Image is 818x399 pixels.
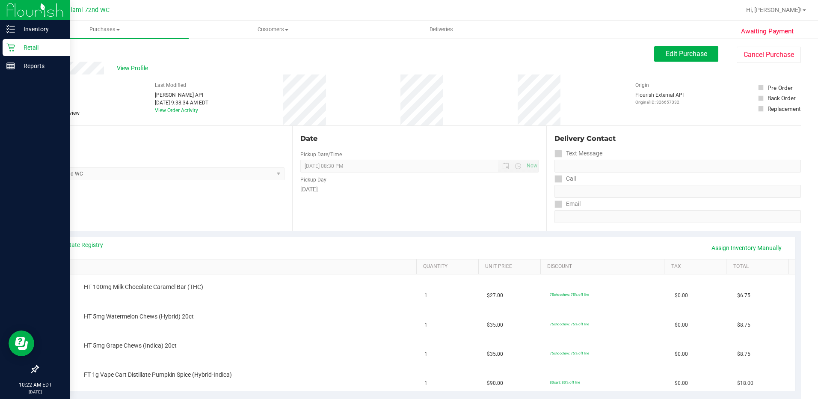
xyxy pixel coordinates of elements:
a: Purchases [21,21,189,39]
span: 1 [424,379,427,387]
a: Unit Price [485,263,537,270]
div: [DATE] [300,185,539,194]
div: Replacement [768,104,800,113]
label: Call [554,173,576,185]
a: Total [733,263,785,270]
span: 75chocchew: 75% off line [550,292,589,297]
span: $90.00 [487,379,503,387]
a: Assign Inventory Manually [706,241,787,255]
inline-svg: Inventory [6,25,15,33]
span: Miami 72nd WC [65,6,110,14]
span: Customers [189,26,356,33]
a: Deliveries [357,21,525,39]
span: Awaiting Payment [741,27,794,36]
button: Edit Purchase [654,46,718,62]
span: $35.00 [487,350,503,358]
label: Last Modified [155,81,186,89]
span: HT 5mg Grape Chews (Indica) 20ct [84,342,177,350]
span: Purchases [21,26,189,33]
iframe: Resource center [9,331,34,356]
a: Discount [547,263,661,270]
a: View State Registry [52,241,103,249]
span: FT 1g Vape Cart Distillate Pumpkin Spice (Hybrid-Indica) [84,371,232,379]
span: 75chocchew: 75% off line [550,322,589,326]
span: 1 [424,321,427,329]
span: $35.00 [487,321,503,329]
p: Inventory [15,24,66,34]
p: Original ID: 326657332 [635,99,684,105]
span: $0.00 [675,321,688,329]
span: $0.00 [675,379,688,387]
p: [DATE] [4,389,66,395]
label: Pickup Day [300,176,326,184]
div: Location [38,134,285,144]
input: Format: (999) 999-9999 [554,185,801,198]
span: HT 100mg Milk Chocolate Caramel Bar (THC) [84,283,203,291]
div: Back Order [768,94,796,102]
label: Text Message [554,147,602,160]
span: $8.75 [737,321,750,329]
p: Reports [15,61,66,71]
span: $0.00 [675,292,688,300]
p: 10:22 AM EDT [4,381,66,389]
a: Tax [671,263,723,270]
span: HT 5mg Watermelon Chews (Hybrid) 20ct [84,313,194,321]
label: Origin [635,81,649,89]
span: View Profile [117,64,151,73]
p: Retail [15,42,66,53]
span: 80cart: 80% off line [550,380,580,384]
div: [PERSON_NAME] API [155,91,208,99]
span: Hi, [PERSON_NAME]! [746,6,802,13]
label: Pickup Date/Time [300,151,342,158]
span: 1 [424,350,427,358]
div: [DATE] 9:38:34 AM EDT [155,99,208,107]
inline-svg: Reports [6,62,15,70]
a: View Order Activity [155,107,198,113]
input: Format: (999) 999-9999 [554,160,801,173]
button: Cancel Purchase [737,47,801,63]
a: Customers [189,21,357,39]
span: Edit Purchase [666,50,707,58]
span: $0.00 [675,350,688,358]
div: Delivery Contact [554,134,801,144]
span: 1 [424,292,427,300]
span: $18.00 [737,379,753,387]
div: Pre-Order [768,83,793,92]
span: $6.75 [737,292,750,300]
a: SKU [50,263,413,270]
label: Email [554,198,581,210]
span: $8.75 [737,350,750,358]
div: Date [300,134,539,144]
inline-svg: Retail [6,43,15,52]
span: $27.00 [487,292,503,300]
span: 75chocchew: 75% off line [550,351,589,355]
div: Flourish External API [635,91,684,105]
a: Quantity [423,263,475,270]
span: Deliveries [418,26,465,33]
